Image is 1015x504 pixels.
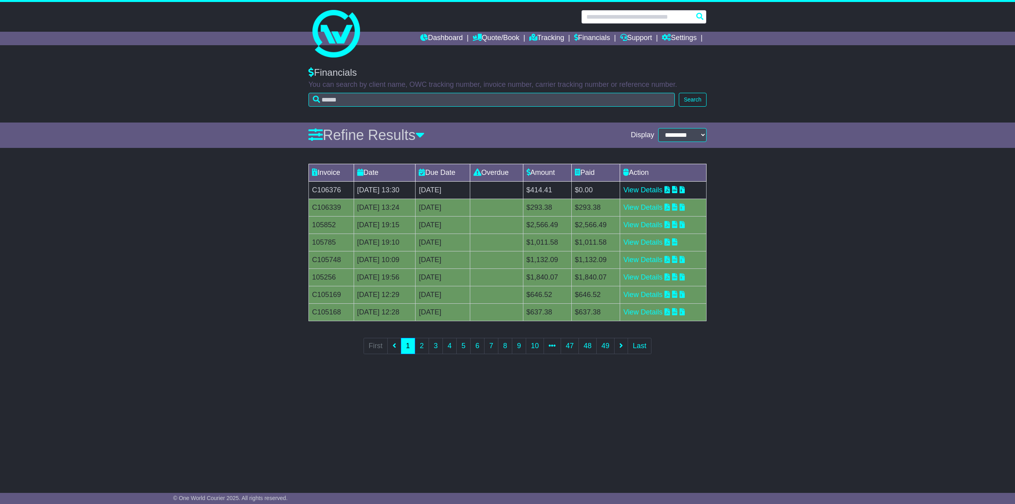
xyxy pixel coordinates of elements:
p: You can search by client name, OWC tracking number, invoice number, carrier tracking number or re... [308,80,707,89]
td: C106376 [309,181,354,199]
a: 5 [456,338,471,354]
a: 1 [401,338,415,354]
td: Invoice [309,164,354,181]
td: [DATE] [416,199,470,216]
td: Action [620,164,707,181]
td: Overdue [470,164,523,181]
td: $1,840.07 [523,268,571,286]
td: $646.52 [523,286,571,303]
td: $1,132.09 [571,251,620,268]
td: [DATE] 13:24 [354,199,416,216]
a: 6 [470,338,485,354]
a: View Details [623,203,663,211]
td: 105785 [309,234,354,251]
td: $1,011.58 [571,234,620,251]
a: 47 [561,338,579,354]
td: 105256 [309,268,354,286]
td: 105852 [309,216,354,234]
a: View Details [623,238,663,246]
a: View Details [623,308,663,316]
a: 4 [442,338,457,354]
a: Quote/Book [473,32,519,45]
a: View Details [623,291,663,299]
td: [DATE] 12:28 [354,303,416,321]
td: [DATE] [416,268,470,286]
a: 48 [578,338,597,354]
td: $637.38 [571,303,620,321]
td: $1,011.58 [523,234,571,251]
a: 3 [429,338,443,354]
td: Paid [571,164,620,181]
td: [DATE] [416,251,470,268]
a: Settings [662,32,697,45]
td: [DATE] 13:30 [354,181,416,199]
span: Display [631,131,654,140]
td: $1,840.07 [571,268,620,286]
a: Refine Results [308,127,425,143]
td: C105168 [309,303,354,321]
td: C106339 [309,199,354,216]
td: [DATE] 12:29 [354,286,416,303]
a: Dashboard [420,32,463,45]
td: C105748 [309,251,354,268]
td: [DATE] [416,234,470,251]
a: 9 [512,338,526,354]
a: View Details [623,221,663,229]
div: Financials [308,67,707,79]
button: Search [679,93,707,107]
a: 49 [596,338,615,354]
td: Date [354,164,416,181]
td: Amount [523,164,571,181]
td: $293.38 [571,199,620,216]
td: [DATE] 19:15 [354,216,416,234]
td: $2,566.49 [523,216,571,234]
td: $2,566.49 [571,216,620,234]
td: [DATE] 19:56 [354,268,416,286]
td: $637.38 [523,303,571,321]
td: [DATE] [416,181,470,199]
a: 10 [526,338,544,354]
td: [DATE] 19:10 [354,234,416,251]
td: Due Date [416,164,470,181]
a: Last [628,338,651,354]
a: Financials [574,32,610,45]
td: [DATE] [416,216,470,234]
a: View Details [623,273,663,281]
td: $293.38 [523,199,571,216]
td: [DATE] [416,286,470,303]
a: 8 [498,338,512,354]
a: 2 [415,338,429,354]
td: C105169 [309,286,354,303]
td: [DATE] [416,303,470,321]
td: [DATE] 10:09 [354,251,416,268]
td: $1,132.09 [523,251,571,268]
td: $0.00 [571,181,620,199]
td: $646.52 [571,286,620,303]
a: View Details [623,256,663,264]
span: © One World Courier 2025. All rights reserved. [173,495,288,501]
a: Tracking [529,32,564,45]
td: $414.41 [523,181,571,199]
a: Support [620,32,652,45]
a: 7 [484,338,498,354]
a: View Details [623,186,663,194]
